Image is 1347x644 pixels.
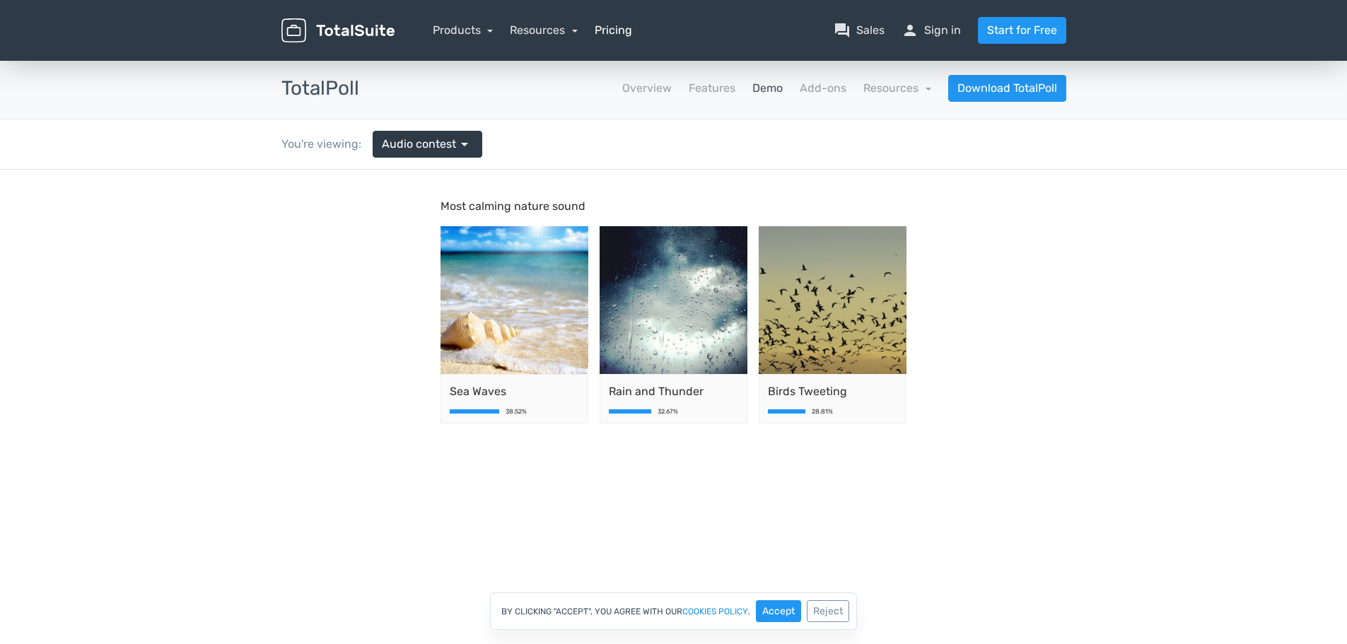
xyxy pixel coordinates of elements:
div: By clicking "Accept", you agree with our . [490,592,857,630]
a: Resources [510,23,578,37]
a: Overview [622,80,672,97]
span: question_answer [834,22,851,39]
img: artworks-000078704090-txipy3-t500x500.jpg [759,57,906,204]
span: Birds Tweeting [768,213,897,230]
button: Accept [756,600,801,622]
p: Most calming nature sound [441,28,907,45]
a: Audio contest arrow_drop_down [373,131,482,158]
a: Download TotalPoll [948,75,1066,102]
img: TotalSuite for WordPress [281,18,395,43]
span: Rain and Thunder [609,213,738,230]
div: You're viewing: [281,136,373,153]
a: Features [689,80,735,97]
a: personSign in [902,22,961,39]
div: 28.81% [812,239,833,245]
div: 32.67% [658,239,678,245]
h3: TotalPoll [281,78,359,100]
button: Reject [807,600,849,622]
span: Audio contest [382,136,456,153]
div: 38.52% [506,239,527,245]
a: Products [433,23,494,37]
span: arrow_drop_down [456,136,473,153]
a: question_answerSales [834,22,885,39]
a: Add-ons [800,80,846,97]
a: cookies policy [682,607,748,616]
a: Start for Free [978,17,1066,44]
img: artworks-000135560423-s34yep-t500x500.jpg [600,57,747,204]
img: artworks-000112897097-xbu6vr-t500x500.jpg [441,57,588,204]
span: Sea Waves [450,213,579,230]
a: Resources [863,81,931,95]
a: Pricing [595,22,632,39]
span: person [902,22,919,39]
a: Demo [752,80,783,97]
